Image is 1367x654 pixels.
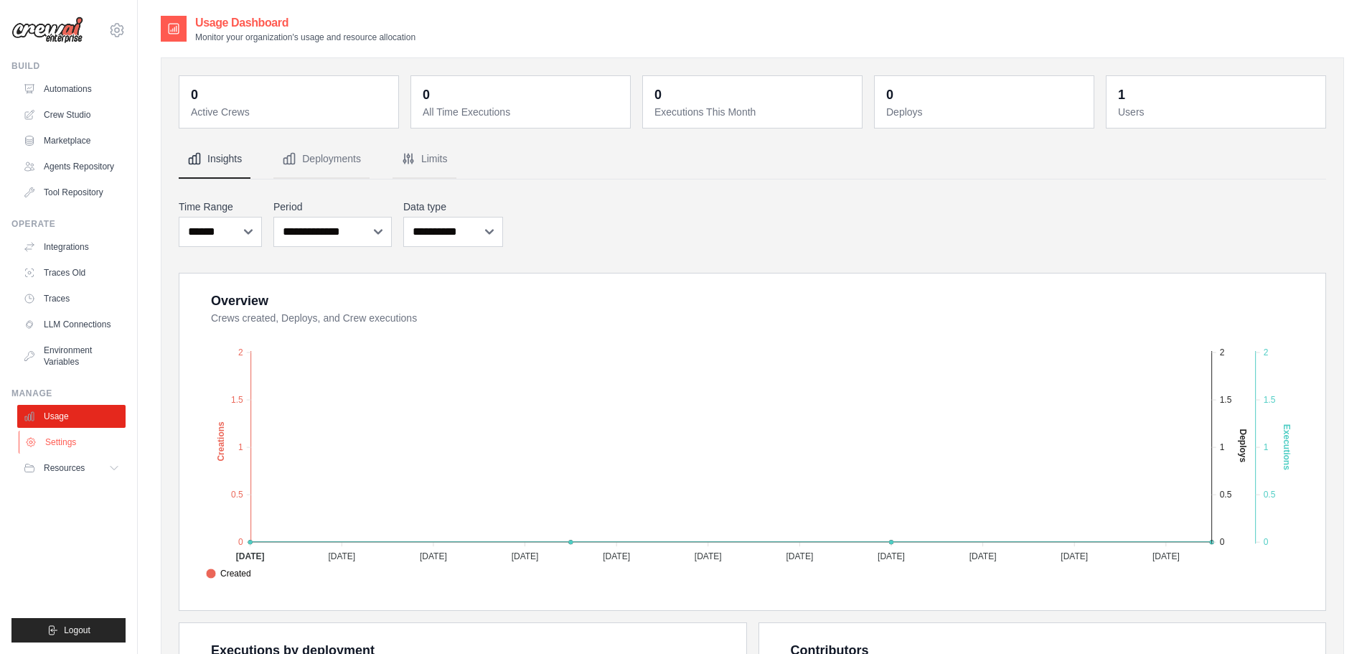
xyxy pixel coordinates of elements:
tspan: 1.5 [1220,395,1232,405]
a: Traces Old [17,261,126,284]
dt: Users [1118,105,1317,119]
tspan: 0 [1264,537,1269,547]
div: 1 [1118,85,1125,105]
dt: Executions This Month [654,105,853,119]
label: Time Range [179,200,262,214]
a: Environment Variables [17,339,126,373]
tspan: [DATE] [878,551,905,561]
tspan: 0.5 [1220,490,1232,500]
tspan: [DATE] [1152,551,1180,561]
div: Overview [211,291,268,311]
a: Usage [17,405,126,428]
a: Agents Repository [17,155,126,178]
tspan: [DATE] [236,551,265,561]
tspan: 0.5 [1264,490,1276,500]
tspan: [DATE] [786,551,813,561]
label: Data type [403,200,503,214]
text: Creations [216,421,226,462]
tspan: [DATE] [512,551,539,561]
a: Settings [19,431,127,454]
text: Deploys [1238,429,1248,462]
p: Monitor your organization's usage and resource allocation [195,32,415,43]
tspan: 2 [1220,347,1225,358]
a: LLM Connections [17,313,126,336]
dt: All Time Executions [423,105,621,119]
button: Deployments [273,140,370,179]
button: Limits [393,140,456,179]
tspan: 0 [238,537,243,547]
a: Crew Studio [17,103,126,126]
tspan: [DATE] [420,551,447,561]
button: Logout [11,618,126,643]
tspan: 1 [1264,442,1269,452]
button: Insights [179,140,250,179]
tspan: 2 [1264,347,1269,358]
a: Tool Repository [17,181,126,204]
img: Logo [11,17,83,44]
tspan: 1.5 [1264,395,1276,405]
tspan: [DATE] [695,551,722,561]
tspan: 1.5 [231,395,243,405]
div: 0 [191,85,198,105]
div: 0 [654,85,662,105]
span: Created [206,567,251,580]
h2: Usage Dashboard [195,14,415,32]
tspan: 0 [1220,537,1225,547]
a: Traces [17,287,126,310]
tspan: 2 [238,347,243,358]
a: Automations [17,78,126,101]
text: Executions [1282,424,1292,470]
span: Resources [44,462,85,474]
div: 0 [423,85,430,105]
span: Logout [64,625,90,636]
div: Operate [11,218,126,230]
tspan: 1 [238,442,243,452]
tspan: [DATE] [1061,551,1088,561]
tspan: 1 [1220,442,1225,452]
div: 0 [886,85,893,105]
dt: Active Crews [191,105,390,119]
dt: Deploys [886,105,1085,119]
nav: Tabs [179,140,1326,179]
tspan: 0.5 [231,490,243,500]
label: Period [273,200,392,214]
dt: Crews created, Deploys, and Crew executions [211,311,1308,325]
tspan: [DATE] [969,551,997,561]
tspan: [DATE] [328,551,355,561]
a: Marketplace [17,129,126,152]
div: Manage [11,388,126,399]
button: Resources [17,457,126,480]
a: Integrations [17,235,126,258]
tspan: [DATE] [603,551,630,561]
div: Build [11,60,126,72]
